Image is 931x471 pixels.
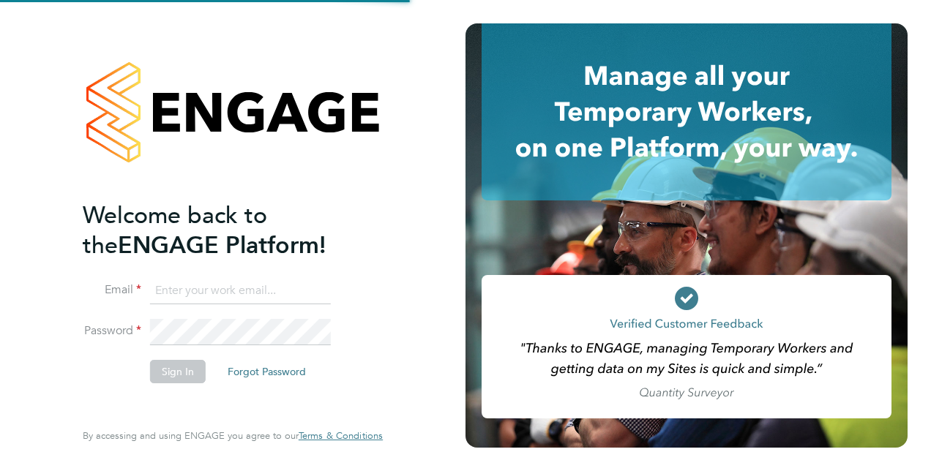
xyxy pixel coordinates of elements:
[83,323,141,339] label: Password
[216,360,318,383] button: Forgot Password
[83,429,383,442] span: By accessing and using ENGAGE you agree to our
[83,282,141,298] label: Email
[150,360,206,383] button: Sign In
[83,201,267,260] span: Welcome back to the
[83,200,368,260] h2: ENGAGE Platform!
[150,278,331,304] input: Enter your work email...
[299,430,383,442] a: Terms & Conditions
